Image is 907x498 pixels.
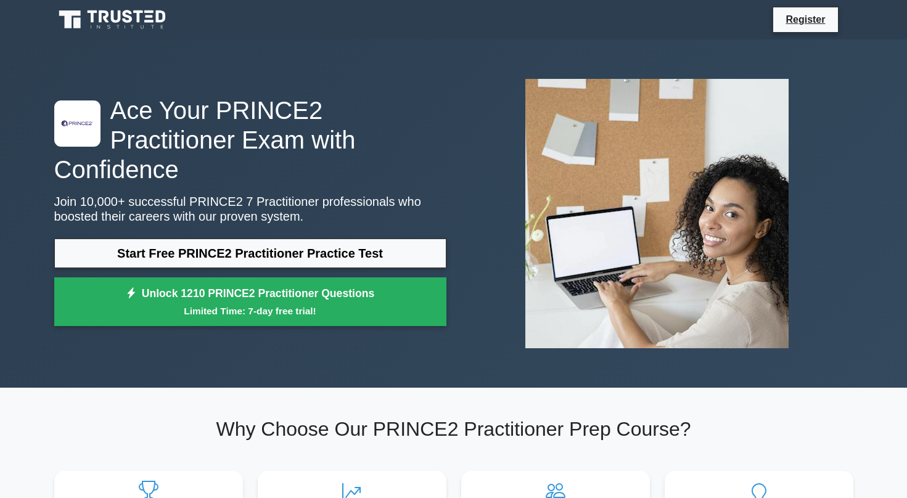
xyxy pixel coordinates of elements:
[54,277,446,327] a: Unlock 1210 PRINCE2 Practitioner QuestionsLimited Time: 7-day free trial!
[54,194,446,224] p: Join 10,000+ successful PRINCE2 7 Practitioner professionals who boosted their careers with our p...
[54,96,446,184] h1: Ace Your PRINCE2 Practitioner Exam with Confidence
[778,12,832,27] a: Register
[54,239,446,268] a: Start Free PRINCE2 Practitioner Practice Test
[54,417,853,441] h2: Why Choose Our PRINCE2 Practitioner Prep Course?
[70,304,431,318] small: Limited Time: 7-day free trial!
